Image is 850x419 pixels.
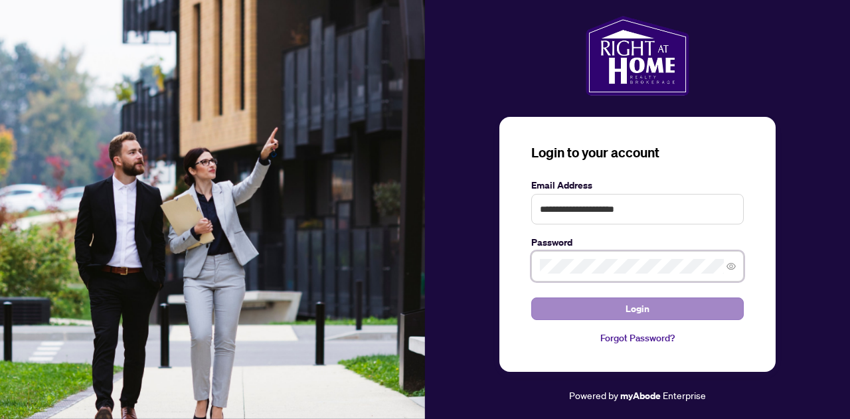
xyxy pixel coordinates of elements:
button: Login [531,297,744,320]
label: Email Address [531,178,744,193]
label: Password [531,235,744,250]
img: ma-logo [586,16,689,96]
span: Enterprise [663,389,706,401]
a: Forgot Password? [531,331,744,345]
h3: Login to your account [531,143,744,162]
span: eye [726,262,736,271]
span: Login [626,298,649,319]
span: Powered by [569,389,618,401]
a: myAbode [620,388,661,403]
